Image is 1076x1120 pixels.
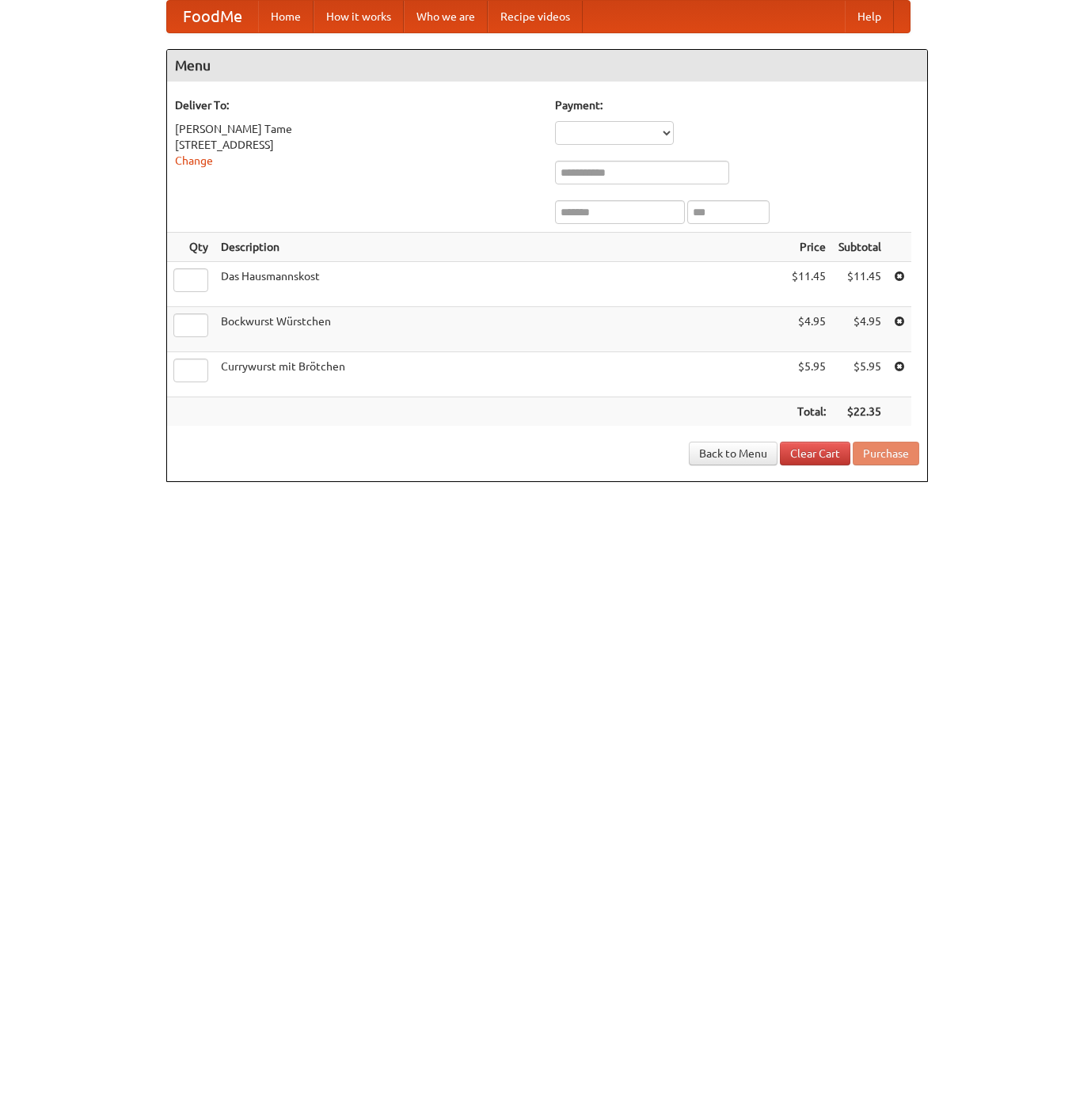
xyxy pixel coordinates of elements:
[258,1,314,32] a: Home
[175,154,213,167] a: Change
[215,307,785,352] td: Bockwurst Würstchen
[215,262,785,307] td: Das Hausmannskost
[853,442,919,465] button: Purchase
[175,121,539,137] div: [PERSON_NAME] Tame
[785,352,832,397] td: $5.95
[785,397,832,427] th: Total:
[404,1,488,32] a: Who we are
[832,262,888,307] td: $11.45
[555,97,919,113] h5: Payment:
[215,352,785,397] td: Currywurst mit Brötchen
[689,442,778,465] a: Back to Menu
[167,233,215,262] th: Qty
[175,137,539,153] div: [STREET_ADDRESS]
[314,1,404,32] a: How it works
[780,442,850,465] a: Clear Cart
[832,233,888,262] th: Subtotal
[215,233,785,262] th: Description
[785,262,832,307] td: $11.45
[167,1,258,32] a: FoodMe
[832,307,888,352] td: $4.95
[167,50,927,82] h4: Menu
[488,1,583,32] a: Recipe videos
[175,97,539,113] h5: Deliver To:
[785,233,832,262] th: Price
[832,352,888,397] td: $5.95
[785,307,832,352] td: $4.95
[832,397,888,427] th: $22.35
[845,1,894,32] a: Help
